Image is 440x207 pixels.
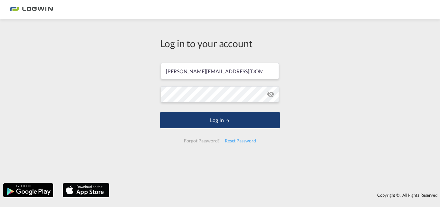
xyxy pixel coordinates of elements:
[161,63,279,79] input: Enter email/phone number
[62,182,110,198] img: apple.png
[3,182,54,198] img: google.png
[181,135,222,147] div: Forgot Password?
[160,36,280,50] div: Log in to your account
[160,112,280,128] button: LOGIN
[10,3,53,17] img: bc73a0e0d8c111efacd525e4c8ad7d32.png
[267,90,274,98] md-icon: icon-eye-off
[112,190,440,201] div: Copyright © . All Rights Reserved
[222,135,259,147] div: Reset Password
